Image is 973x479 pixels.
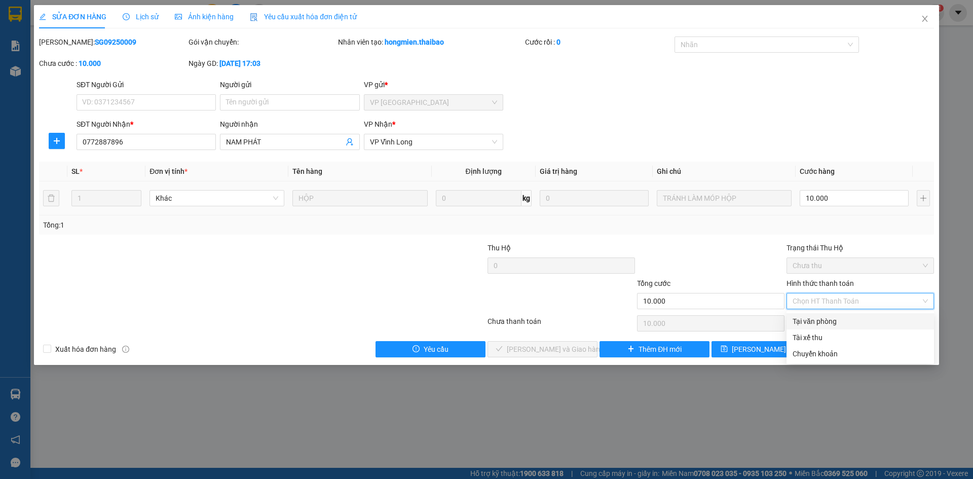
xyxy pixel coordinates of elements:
label: Hình thức thanh toán [787,279,854,287]
span: plus [627,345,634,353]
b: [DATE] 17:03 [219,59,260,67]
div: Tại văn phòng [793,316,928,327]
div: Chưa thanh toán [486,316,636,334]
b: SG09250009 [95,38,136,46]
div: Cước rồi : [525,36,672,48]
span: Tổng cước [637,279,670,287]
input: VD: Bàn, Ghế [292,190,427,206]
span: Khác [156,191,278,206]
input: Ghi Chú [657,190,792,206]
div: [PERSON_NAME]: [39,36,186,48]
span: Đơn vị tính [149,167,188,175]
span: Xuất hóa đơn hàng [51,344,120,355]
span: Thêm ĐH mới [639,344,682,355]
th: Ghi chú [653,162,796,181]
span: picture [175,13,182,20]
span: VP Vĩnh Long [370,134,497,150]
div: Nhân viên tạo: [338,36,523,48]
span: Thu Hộ [488,244,511,252]
span: close [921,15,929,23]
span: Yêu cầu [424,344,448,355]
span: Yêu cầu xuất hóa đơn điện tử [250,13,357,21]
span: Chọn HT Thanh Toán [793,293,928,309]
input: 0 [540,190,649,206]
span: VP Nhận [364,120,392,128]
div: Trạng thái Thu Hộ [787,242,934,253]
button: check[PERSON_NAME] và Giao hàng [488,341,597,357]
b: 10.000 [79,59,101,67]
span: edit [39,13,46,20]
span: SL [71,167,80,175]
span: Cước hàng [800,167,835,175]
span: Lịch sử [123,13,159,21]
div: VP gửi [364,79,503,90]
span: Định lượng [466,167,502,175]
button: plus [49,133,65,149]
button: delete [43,190,59,206]
span: clock-circle [123,13,130,20]
span: exclamation-circle [413,345,420,353]
span: info-circle [122,346,129,353]
div: Chưa cước : [39,58,186,69]
div: Tổng: 1 [43,219,376,231]
span: kg [521,190,532,206]
div: Tài xế thu [793,332,928,343]
div: Gói vận chuyển: [189,36,336,48]
span: Ảnh kiện hàng [175,13,234,21]
div: SĐT Người Nhận [77,119,216,130]
button: save[PERSON_NAME] thay đổi [712,341,821,357]
div: Ngày GD: [189,58,336,69]
span: VP Sài Gòn [370,95,497,110]
div: Người nhận [220,119,359,130]
button: plus [917,190,930,206]
span: Tên hàng [292,167,322,175]
span: SỬA ĐƠN HÀNG [39,13,106,21]
b: 0 [556,38,560,46]
div: SĐT Người Gửi [77,79,216,90]
div: Chuyển khoản [793,348,928,359]
button: Close [911,5,939,33]
span: Chưa thu [793,258,928,273]
span: save [721,345,728,353]
div: Người gửi [220,79,359,90]
span: user-add [346,138,354,146]
span: Giá trị hàng [540,167,577,175]
button: exclamation-circleYêu cầu [376,341,485,357]
img: icon [250,13,258,21]
span: plus [49,137,64,145]
button: plusThêm ĐH mới [600,341,709,357]
span: [PERSON_NAME] thay đổi [732,344,813,355]
b: hongmien.thaibao [385,38,444,46]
